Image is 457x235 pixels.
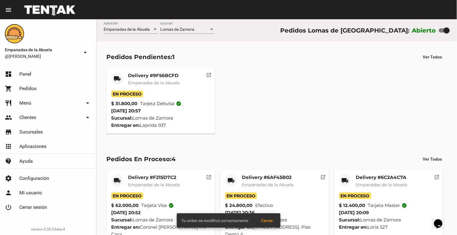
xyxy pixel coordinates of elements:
span: Lomas de Zamora [160,27,194,32]
span: Panel [19,71,31,77]
div: Pedidos En Proceso: [106,154,176,164]
mat-icon: local_shipping [227,177,235,184]
mat-icon: local_shipping [342,177,349,184]
div: version 0.20.0-beta.4 [5,226,91,232]
strong: $ 12.400,00 [339,202,365,209]
span: Cerrar sesión [19,204,47,210]
span: Empanadas de la Abuela [128,182,180,187]
mat-icon: apps [5,143,12,150]
div: Laprida 937 [111,122,210,129]
strong: $ 62.000,00 [111,202,139,209]
div: Lomas de Zamora [339,216,438,224]
span: Aplicaciones [19,143,46,149]
strong: Sucursal: [339,217,361,223]
span: Empanadas de la Abuela [242,182,293,187]
span: Pedidos [19,86,36,92]
span: 4 [171,155,176,163]
span: Ver Todos [423,157,442,161]
span: Ayuda [19,158,33,164]
span: Sucursales [19,129,43,135]
div: Pedidos Lomas de [GEOGRAPHIC_DATA]: [280,26,409,35]
span: En Proceso [339,193,371,199]
span: 1 [172,53,175,61]
mat-icon: shopping_cart [5,85,12,92]
span: [DATE] 20:09 [339,210,369,215]
span: Empanadas de la Abuela [5,46,79,53]
mat-icon: power_settings_new [5,204,12,211]
strong: $ 24.800,00 [225,202,252,209]
span: En Proceso [111,193,143,199]
mat-card-title: Delivery #6C2A4C7A [356,174,408,180]
mat-icon: restaurant [5,99,12,107]
span: [DATE] 20:57 [111,108,141,114]
span: @[PERSON_NAME] [5,53,79,59]
mat-icon: open_in_new [320,174,326,179]
span: En Proceso [111,91,143,97]
span: Mi usuario [19,190,42,196]
div: Lomas de Zamora [111,216,210,224]
button: Cerrar [256,215,278,226]
span: Clientes [19,114,36,121]
span: Empanadas de la Abuela [356,182,408,187]
iframe: chat widget [432,211,451,229]
span: Tu orden se modificó correctamente [182,218,249,224]
img: f0136945-ed32-4f7c-91e3-a375bc4bb2c5.png [5,24,24,43]
button: Ver Todos [418,154,447,164]
strong: $ 31.800,00 [111,100,137,107]
span: Menú [19,100,31,106]
div: Pedidos Pendientes: [106,52,175,62]
div: Lomas de Zamora [111,114,210,122]
mat-card-title: Delivery #9F56BCFD [128,73,180,79]
span: En Proceso [225,193,257,199]
mat-icon: check_circle [176,101,182,106]
strong: Entregar en: [339,224,368,230]
mat-icon: settings [5,175,12,182]
mat-icon: arrow_drop_down [84,114,91,121]
strong: Entregar en: [111,224,140,230]
span: Empanadas de la Abuela [128,80,180,86]
mat-icon: contact_support [5,158,12,165]
span: Ver Todos [423,55,442,59]
mat-icon: open_in_new [434,174,440,179]
mat-icon: store [5,128,12,136]
span: [DATE] 20:52 [111,210,141,215]
mat-icon: menu [5,6,12,14]
mat-card-title: Delivery #6AF45B02 [242,174,293,180]
mat-icon: open_in_new [206,174,212,179]
mat-icon: arrow_drop_down [84,99,91,107]
span: Empanadas de la Abuela [104,27,150,32]
span: Tarjeta master [368,202,407,209]
span: Efectivo [255,202,273,209]
strong: Sucursal: [111,115,133,121]
mat-icon: check_circle [169,203,174,208]
span: Configuración [19,175,49,181]
mat-icon: local_shipping [114,75,121,82]
span: Tarjeta visa [141,202,174,209]
span: Tarjeta debvisa [140,100,182,107]
mat-icon: arrow_drop_down [82,49,89,56]
label: Abierto [412,26,436,35]
button: Ver Todos [418,52,447,62]
strong: Entregar en: [111,122,140,128]
span: Cerrar [261,218,273,223]
mat-icon: open_in_new [206,71,212,77]
mat-icon: check_circle [402,203,407,208]
div: Loria 527 [339,224,438,231]
mat-icon: people [5,114,12,121]
mat-icon: dashboard [5,70,12,78]
strong: Sucursal: [111,217,133,223]
mat-icon: person [5,189,12,196]
mat-card-title: Delivery #F215D7C2 [128,174,180,180]
mat-icon: local_shipping [114,177,121,184]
